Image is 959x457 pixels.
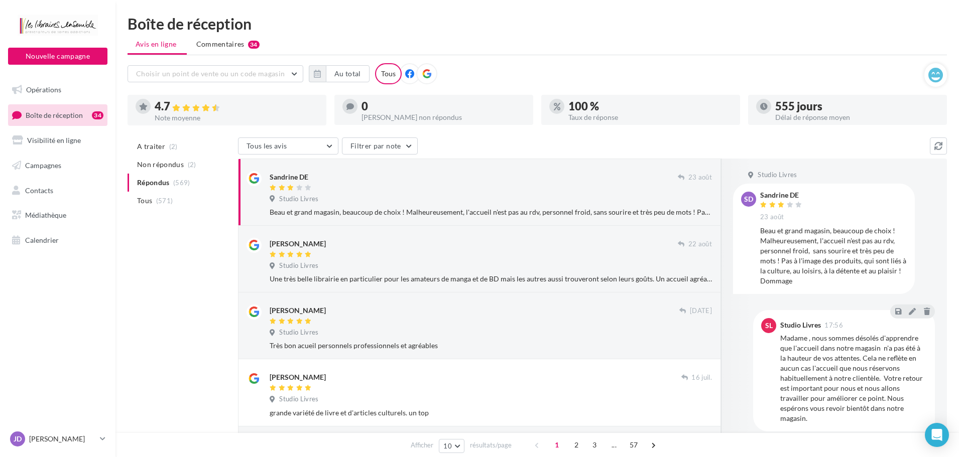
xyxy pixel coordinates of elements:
[137,196,152,206] span: Tous
[6,230,109,251] a: Calendrier
[568,101,732,112] div: 100 %
[169,142,178,150] span: (2)
[6,155,109,176] a: Campagnes
[780,322,821,329] div: Studio Livres
[6,180,109,201] a: Contacts
[248,41,260,49] div: 34
[362,114,525,121] div: [PERSON_NAME] non répondus
[279,195,318,204] span: Studio Livres
[6,104,109,126] a: Boîte de réception34
[688,240,712,249] span: 22 août
[8,48,107,65] button: Nouvelle campagne
[775,114,939,121] div: Délai de réponse moyen
[136,69,285,78] span: Choisir un point de vente ou un code magasin
[26,110,83,119] span: Boîte de réception
[362,101,525,112] div: 0
[342,137,418,155] button: Filtrer par note
[188,161,196,169] span: (2)
[270,306,326,316] div: [PERSON_NAME]
[238,137,338,155] button: Tous les avis
[326,65,370,82] button: Au total
[270,207,712,217] div: Beau et grand magasin, beaucoup de choix ! Malheureusement, l'accueil n'est pas au rdv, personnel...
[470,440,512,450] span: résultats/page
[586,437,603,453] span: 3
[92,111,103,119] div: 34
[758,171,797,180] span: Studio Livres
[14,434,22,444] span: JD
[137,160,184,170] span: Non répondus
[270,239,326,249] div: [PERSON_NAME]
[156,197,173,205] span: (571)
[375,63,402,84] div: Tous
[25,236,59,244] span: Calendrier
[309,65,370,82] button: Au total
[270,372,326,382] div: [PERSON_NAME]
[760,226,907,286] div: Beau et grand magasin, beaucoup de choix ! Malheureusement, l'accueil n'est pas au rdv, personnel...
[411,440,433,450] span: Afficher
[137,141,165,151] span: A traiter
[6,130,109,151] a: Visibilité en ligne
[128,16,947,31] div: Boîte de réception
[155,101,318,112] div: 4.7
[270,172,308,182] div: Sandrine DE
[270,408,712,418] div: grande variété de livre et d'articles culturels. un top
[8,429,107,448] a: JD [PERSON_NAME]
[691,373,712,382] span: 16 juil.
[6,205,109,226] a: Médiathèque
[760,213,784,222] span: 23 août
[247,141,287,150] span: Tous les avis
[765,321,773,331] span: SL
[760,192,804,199] div: Sandrine DE
[27,136,81,144] span: Visibilité en ligne
[270,341,712,351] div: Très bon acueil personnels professionnels et agréables
[196,39,245,49] span: Commentaires
[279,328,318,337] span: Studio Livres
[279,261,318,270] span: Studio Livres
[26,85,61,94] span: Opérations
[270,274,712,284] div: Une très belle librairie en particulier pour les amateurs de manga et de BD mais les autres aussi...
[128,65,303,82] button: Choisir un point de vente ou un code magasin
[443,442,452,450] span: 10
[25,161,61,170] span: Campagnes
[25,186,53,194] span: Contacts
[744,194,753,204] span: SD
[439,439,464,453] button: 10
[155,114,318,121] div: Note moyenne
[690,307,712,316] span: [DATE]
[25,211,66,219] span: Médiathèque
[279,395,318,404] span: Studio Livres
[568,114,732,121] div: Taux de réponse
[824,322,843,329] span: 17:56
[29,434,96,444] p: [PERSON_NAME]
[775,101,939,112] div: 555 jours
[626,437,642,453] span: 57
[925,423,949,447] div: Open Intercom Messenger
[6,79,109,100] a: Opérations
[606,437,622,453] span: ...
[688,173,712,182] span: 23 août
[549,437,565,453] span: 1
[780,333,927,423] div: Madame , nous sommes désolés d'apprendre que l'accueil dans notre magasin n'a pas été à la hauteu...
[568,437,584,453] span: 2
